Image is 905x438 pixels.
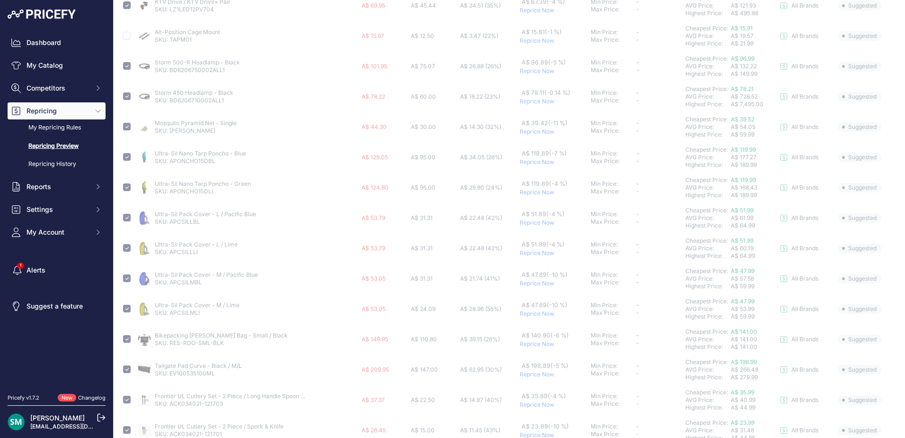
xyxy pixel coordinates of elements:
[636,210,639,218] span: -
[791,123,818,131] p: All Brands
[731,25,753,32] a: A$ 15.91
[8,178,106,195] button: Reports
[685,184,731,192] div: AVG Price:
[411,32,434,39] span: A$ 12.50
[155,309,200,316] a: SKU: APCSILMLI
[155,400,223,407] a: SKU: ACK034021-121703
[636,66,639,73] span: -
[591,210,636,218] div: Min Price:
[780,63,818,70] a: All Brands
[780,245,818,252] a: All Brands
[548,119,568,127] span: (-11 %)
[731,275,776,283] div: A$ 57.58
[731,389,754,396] span: A$ 35.99
[545,28,562,36] span: (-1 %)
[411,275,433,282] span: A$ 31.31
[460,305,501,312] span: A$ 28.96 (55%)
[636,309,639,316] span: -
[411,63,435,70] span: A$ 75.07
[731,2,776,9] div: A$ 121.93
[155,210,256,218] a: Ultra-Sil Pack Cover - L / Pacific Blue
[731,100,763,108] span: A$ 7,495.00
[636,271,639,278] span: -
[731,93,776,100] div: A$ 728.52
[685,55,728,62] a: Cheapest Price:
[155,370,215,377] a: SKU: EV100535100ML
[636,279,639,286] span: -
[155,36,192,43] a: SKU: TAPM01
[791,184,818,192] p: All Brands
[780,366,818,374] a: All Brands
[460,2,501,9] span: A$ 24.51 (35%)
[460,93,500,100] span: A$ 18.22 (23%)
[685,374,723,381] a: Highest Price:
[731,214,776,222] div: A$ 61.99
[791,93,818,100] p: All Brands
[685,267,728,274] a: Cheapest Price:
[685,358,728,365] a: Cheapest Price:
[636,127,639,134] span: -
[520,280,586,287] p: Reprice Now
[731,146,756,153] a: A$ 119.99
[591,36,636,44] div: Max Price:
[685,343,723,350] a: Highest Price:
[155,248,198,255] a: SKU: APCSILLLI
[636,36,639,43] span: -
[731,184,776,192] div: A$ 168.43
[731,283,754,290] span: A$ 59.99
[731,9,758,17] span: A$ 495.88
[731,237,754,244] span: A$ 51.99
[520,128,586,136] p: Reprice Now
[362,32,384,39] span: A$ 15.97
[685,161,723,168] a: Highest Price:
[27,228,89,237] span: My Account
[731,63,776,70] div: A$ 132.22
[520,158,586,166] p: Reprice Now
[27,106,89,116] span: Repricing
[8,138,106,155] a: Repricing Preview
[591,279,636,286] div: Max Price:
[547,301,568,309] span: (-10 %)
[8,119,106,136] a: My Repricing Rules
[522,180,568,187] span: A$ 119.89
[780,93,818,100] a: All Brands
[591,241,636,248] div: Min Price:
[685,192,723,199] a: Highest Price:
[780,396,818,404] a: All Brands
[155,332,288,339] a: Bikepacking [PERSON_NAME] Bag - Small / Black
[685,70,723,77] a: Highest Price:
[685,123,731,131] div: AVG Price:
[731,55,754,62] a: A$ 96.99
[731,298,754,305] a: A$ 47.99
[411,2,436,9] span: A$ 45.44
[520,189,586,196] p: Reprice Now
[460,63,501,70] span: A$ 26.88 (26%)
[591,180,636,188] div: Min Price:
[591,59,636,66] div: Min Price:
[8,102,106,119] button: Repricing
[460,154,502,161] span: A$ 34.05 (26%)
[731,419,754,426] a: A$ 23.99
[411,214,433,221] span: A$ 31.31
[838,335,881,344] span: Suggested
[155,279,202,286] a: SKU: APCSILMBL
[411,123,436,130] span: A$ 30.00
[780,32,818,40] a: All Brands
[155,362,242,369] a: Tailgate Pad Curve - Black / M/L
[522,59,566,66] span: A$ 96.89
[780,214,818,222] a: All Brands
[838,31,881,41] span: Suggested
[460,275,500,282] span: A$ 21.74 (41%)
[636,332,639,339] span: -
[155,97,224,104] a: SKU: BD6206710002ALL1
[780,336,818,343] a: All Brands
[8,262,106,279] a: Alerts
[544,89,570,96] span: (-0.14 %)
[636,157,639,164] span: -
[685,237,728,244] a: Cheapest Price:
[591,218,636,226] div: Max Price:
[636,248,639,255] span: -
[731,154,776,161] div: A$ 177.27
[27,182,89,192] span: Reports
